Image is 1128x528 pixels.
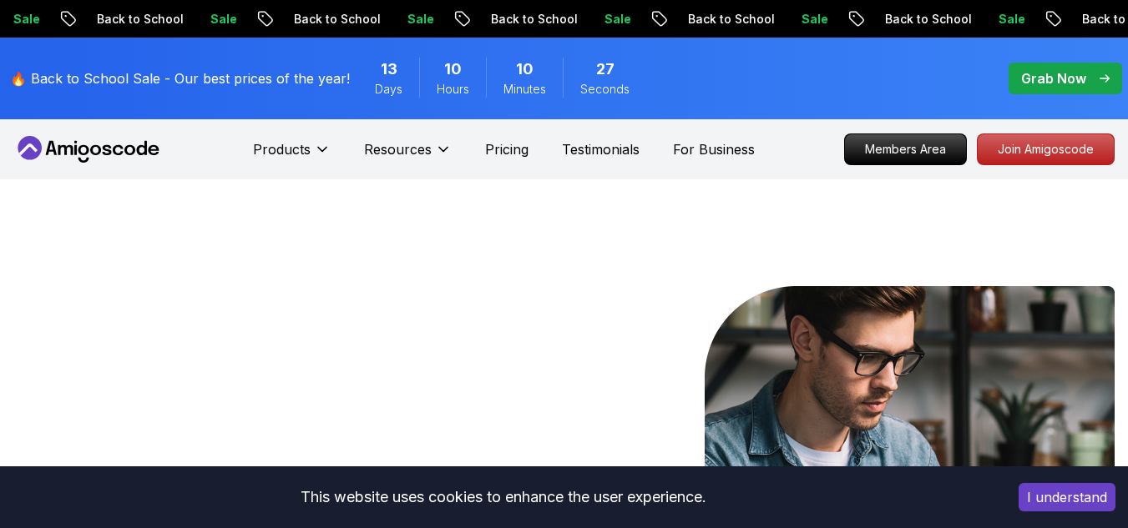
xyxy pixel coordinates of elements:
[364,139,452,173] button: Resources
[588,11,641,28] p: Sale
[596,58,615,81] span: 27 Seconds
[375,81,402,98] span: Days
[10,68,350,88] p: 🔥 Back to School Sale - Our best prices of the year!
[253,139,331,173] button: Products
[381,58,397,81] span: 13 Days
[868,11,982,28] p: Back to School
[516,58,534,81] span: 10 Minutes
[1021,68,1086,88] p: Grab Now
[982,11,1035,28] p: Sale
[1019,483,1115,511] button: Accept cookies
[977,133,1115,165] a: Join Amigoscode
[364,139,432,159] p: Resources
[194,11,247,28] p: Sale
[844,133,967,165] a: Members Area
[80,11,194,28] p: Back to School
[785,11,838,28] p: Sale
[391,11,444,28] p: Sale
[671,11,785,28] p: Back to School
[253,139,311,159] p: Products
[978,134,1114,164] p: Join Amigoscode
[444,58,462,81] span: 10 Hours
[845,134,966,164] p: Members Area
[474,11,588,28] p: Back to School
[580,81,630,98] span: Seconds
[277,11,391,28] p: Back to School
[13,479,994,515] div: This website uses cookies to enhance the user experience.
[673,139,755,159] a: For Business
[562,139,640,159] a: Testimonials
[437,81,469,98] span: Hours
[13,286,457,527] h1: Go From Learning to Hired: Master Java, Spring Boot & Cloud Skills That Get You the
[485,139,529,159] a: Pricing
[503,81,546,98] span: Minutes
